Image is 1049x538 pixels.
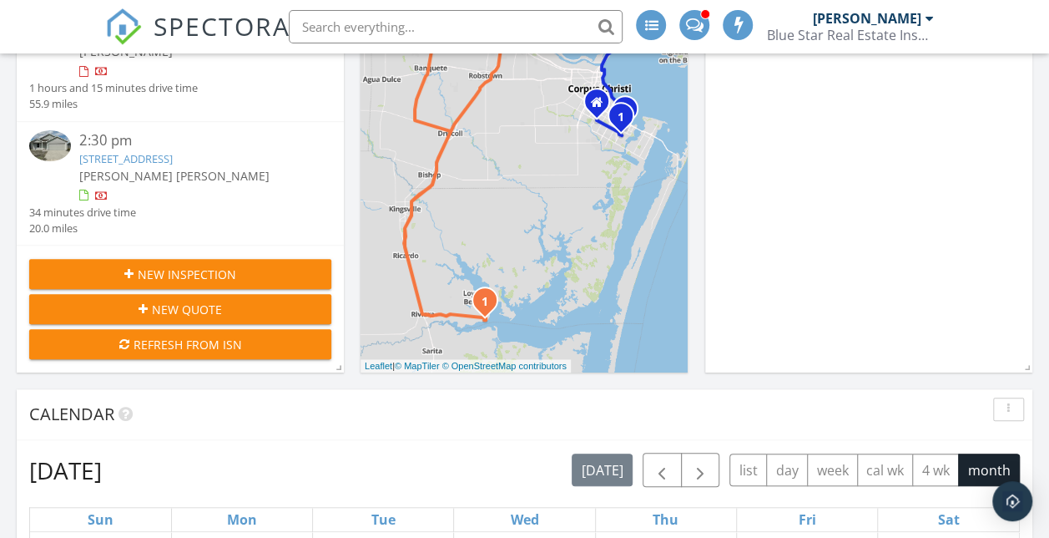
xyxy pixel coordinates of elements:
[29,80,198,96] div: 1 hours and 15 minutes drive time
[224,508,260,531] a: Monday
[152,301,222,318] span: New Quote
[482,296,488,307] i: 1
[618,111,624,123] i: 1
[365,361,392,371] a: Leaflet
[812,10,920,27] div: [PERSON_NAME]
[105,8,142,45] img: The Best Home Inspection Software - Spectora
[154,8,290,43] span: SPECTORA
[729,454,767,486] button: list
[395,361,440,371] a: © MapTiler
[29,130,71,162] img: 9390867%2Freports%2F9f42d195-e078-4c05-b989-5d10820ade83%2Fcover_photos%2Fm32ln9YL03yuUQS7ZPEh%2F...
[807,454,858,486] button: week
[442,361,567,371] a: © OpenStreetMap contributors
[649,508,682,531] a: Thursday
[625,109,635,119] div: 7433 Seal Beach Ct, Corpus Christi, TX 78414
[84,508,117,531] a: Sunday
[572,454,633,486] button: [DATE]
[29,403,114,425] span: Calendar
[43,336,318,353] div: Refresh from ISN
[485,300,495,310] div: 1240 Redfish Dr, Riviera, TX 78379
[29,96,198,112] div: 55.9 miles
[507,508,542,531] a: Wednesday
[766,454,808,486] button: day
[29,130,331,237] a: 2:30 pm [STREET_ADDRESS] [PERSON_NAME] [PERSON_NAME] 34 minutes drive time 20.0 miles
[29,329,331,359] button: Refresh from ISN
[138,266,236,283] span: New Inspection
[643,453,682,487] button: Previous month
[368,508,399,531] a: Tuesday
[912,454,959,486] button: 4 wk
[857,454,914,486] button: cal wk
[597,101,607,111] div: 4121 Boros Drive, Corpus Christi TX 78413
[621,115,631,125] div: 3030 Quail Hollow Dr , Corpus Christi, TX 78414
[681,453,720,487] button: Next month
[29,221,136,236] div: 20.0 miles
[766,27,933,43] div: Blue Star Real Estate Inspection Services
[992,481,1032,521] div: Open Intercom Messenger
[935,508,963,531] a: Saturday
[958,454,1020,486] button: month
[29,205,136,221] div: 34 minutes drive time
[29,294,331,324] button: New Quote
[29,454,102,487] h2: [DATE]
[29,259,331,289] button: New Inspection
[79,130,306,151] div: 2:30 pm
[361,359,571,373] div: |
[79,168,270,184] span: [PERSON_NAME] [PERSON_NAME]
[289,10,623,43] input: Search everything...
[105,23,290,58] a: SPECTORA
[29,6,331,113] a: 1:00 pm [STREET_ADDRESS][DATE] [PERSON_NAME] 1 hours and 15 minutes drive time 55.9 miles
[79,151,173,166] a: [STREET_ADDRESS]
[795,508,820,531] a: Friday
